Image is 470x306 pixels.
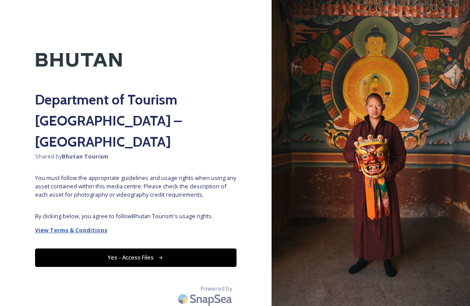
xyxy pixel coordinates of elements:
strong: View Terms & Conditions [35,226,107,234]
span: You must follow the appropriate guidelines and usage rights when using any asset contained within... [35,174,237,199]
a: View Terms & Conditions [35,225,237,235]
h2: Department of Tourism [GEOGRAPHIC_DATA] – [GEOGRAPHIC_DATA] [35,89,237,152]
img: Kingdom-of-Bhutan-Logo.png [35,35,123,85]
strong: Bhutan Tourism [62,152,108,160]
span: By clicking below, you agree to follow Bhutan Tourism 's usage rights. [35,212,237,220]
span: Shared by [35,152,237,161]
button: Yes - Access Files [35,248,237,266]
span: Powered by [201,284,232,293]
